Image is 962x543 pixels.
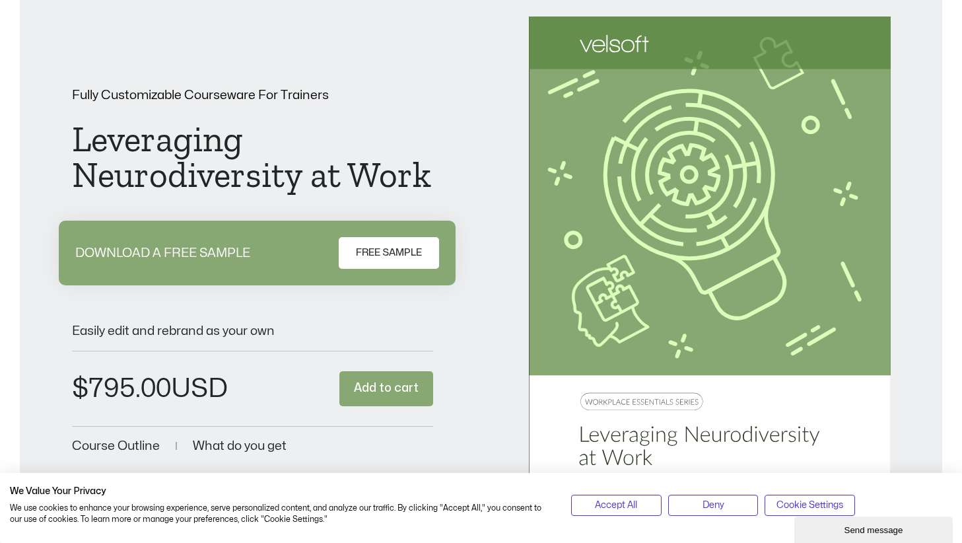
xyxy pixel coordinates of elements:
iframe: chat widget [794,514,955,543]
span: Deny [703,498,724,513]
span: Accept All [595,498,637,513]
h1: Leveraging Neurodiversity at Work [72,122,433,193]
a: FREE SAMPLE [339,237,439,269]
a: Course Outline [72,440,160,452]
p: DOWNLOAD A FREE SAMPLE [75,247,250,260]
button: Accept all cookies [571,495,662,516]
a: What do you get [193,440,287,452]
p: We use cookies to enhance your browsing experience, serve personalized content, and analyze our t... [10,503,551,525]
button: Adjust cookie preferences [765,495,855,516]
img: Second Product Image [529,17,890,529]
h2: We Value Your Privacy [10,486,551,497]
p: Easily edit and rebrand as your own [72,325,433,338]
button: Deny all cookies [668,495,759,516]
span: Cookie Settings [776,498,843,513]
p: Fully Customizable Courseware For Trainers [72,89,433,102]
bdi: 795.00 [72,376,171,402]
span: FREE SAMPLE [356,245,422,261]
button: Add to cart [339,371,433,406]
span: $ [72,376,88,402]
